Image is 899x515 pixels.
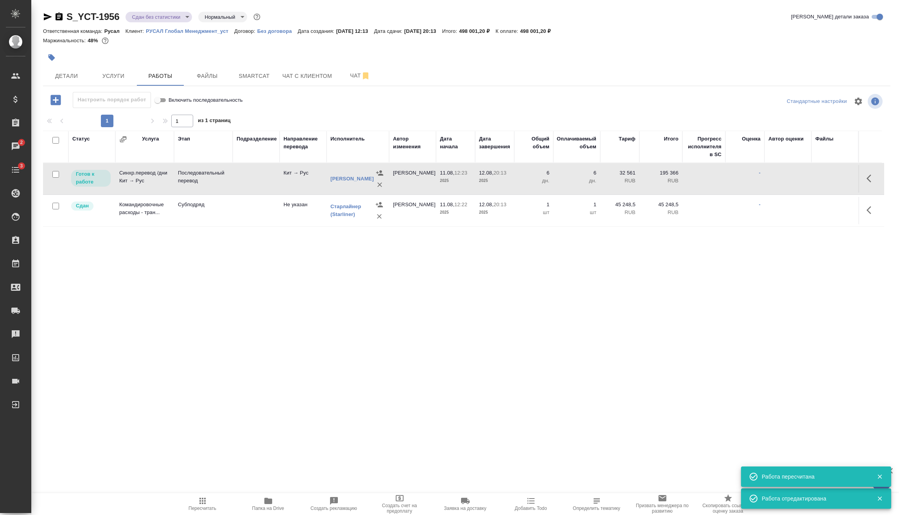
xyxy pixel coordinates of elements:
a: 3 [2,160,29,180]
p: 48% [88,38,100,43]
button: Нормальный [202,14,237,20]
p: [DATE] 12:13 [336,28,374,34]
p: 12.08, [479,170,493,176]
p: 12:22 [454,202,467,207]
p: RUB [604,209,635,216]
p: 2025 [479,209,510,216]
div: Прогресс исполнителя в SC [686,135,721,158]
div: Статус [72,135,90,143]
p: Дата создания: [298,28,336,34]
button: Сгруппировать [119,135,127,143]
p: Дата сдачи: [374,28,404,34]
p: Ответственная команда: [43,28,104,34]
button: Доп статусы указывают на важность/срочность заказа [252,12,262,22]
div: Файлы [815,135,833,143]
div: Дата начала [440,135,471,151]
div: Менеджер проверил работу исполнителя, передает ее на следующий этап [70,201,111,211]
p: 2025 [440,177,471,185]
p: Без договора [257,28,298,34]
p: [DATE] 20:13 [404,28,442,34]
span: Посмотреть информацию [868,94,884,109]
button: Здесь прячутся важные кнопки [862,169,881,188]
button: Добавить тэг [43,49,60,66]
span: Чат [341,71,379,81]
td: Кит → Рус [280,165,327,193]
svg: Отписаться [361,71,370,81]
p: 45 248,5 [643,201,678,209]
p: 6 [557,169,596,177]
p: RUB [643,177,678,185]
a: Без договора [257,27,298,34]
p: 195 366 [643,169,678,177]
p: 12:23 [454,170,467,176]
p: 20:13 [493,170,506,176]
div: Оценка [742,135,761,143]
a: S_YCT-1956 [66,11,119,22]
td: Синхр.перевод /дни Кит → Рус [115,165,174,193]
div: Подразделение [237,135,277,143]
td: Командировочные расходы - тран... [115,197,174,224]
a: 2 [2,137,29,156]
span: 3 [15,162,27,170]
div: Автор оценки [768,135,804,143]
p: 2025 [479,177,510,185]
p: шт [557,209,596,216]
p: 32 561 [604,169,635,177]
span: из 1 страниц [198,116,231,127]
span: Включить последовательность [169,96,243,104]
a: РУСАЛ Глобал Менеджмент_уст [146,27,234,34]
p: дн. [557,177,596,185]
span: Работы [142,71,179,81]
p: 2025 [440,209,471,216]
p: 498 001,20 ₽ [520,28,556,34]
span: Детали [48,71,85,81]
p: Маржинальность: [43,38,88,43]
p: 20:13 [493,202,506,207]
div: Дата завершения [479,135,510,151]
button: Скопировать ссылку для ЯМессенджера [43,12,52,22]
p: Субподряд [178,201,229,209]
span: Чат с клиентом [282,71,332,81]
a: - [759,170,761,176]
p: дн. [518,177,549,185]
button: 216614.50 RUB; [100,36,110,46]
p: 6 [518,169,549,177]
div: Сдан без статистики [126,12,192,22]
button: Удалить [374,179,386,191]
p: 1 [518,201,549,209]
div: Услуга [142,135,159,143]
p: RUB [643,209,678,216]
div: split button [785,95,849,108]
a: - [759,202,761,207]
div: Тариф [619,135,635,143]
div: Работа отредактирована [762,495,865,502]
div: Общий объем [518,135,549,151]
span: Услуги [95,71,132,81]
p: RUB [604,177,635,185]
p: Последовательный перевод [178,169,229,185]
div: Этап [178,135,190,143]
span: Smartcat [235,71,273,81]
button: Назначить [374,167,386,179]
p: Готов к работе [76,170,106,186]
button: Закрыть [872,473,888,480]
div: Оплачиваемый объем [557,135,596,151]
button: Удалить [373,211,385,222]
div: Направление перевода [284,135,323,151]
p: Сдан [76,202,89,210]
div: Сдан без статистики [198,12,247,22]
span: 2 [15,139,27,146]
a: [PERSON_NAME] [330,176,374,182]
p: Русал [104,28,126,34]
p: К оплате: [495,28,520,34]
p: 498 001,20 ₽ [459,28,495,34]
div: Исполнитель может приступить к работе [70,169,111,187]
button: Скопировать ссылку [54,12,64,22]
div: Автор изменения [393,135,432,151]
span: [PERSON_NAME] детали заказа [791,13,869,21]
span: Настроить таблицу [849,92,868,111]
td: [PERSON_NAME] [389,165,436,193]
p: Клиент: [126,28,146,34]
a: Старлайнер (Starliner) [330,203,361,217]
p: Договор: [234,28,257,34]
